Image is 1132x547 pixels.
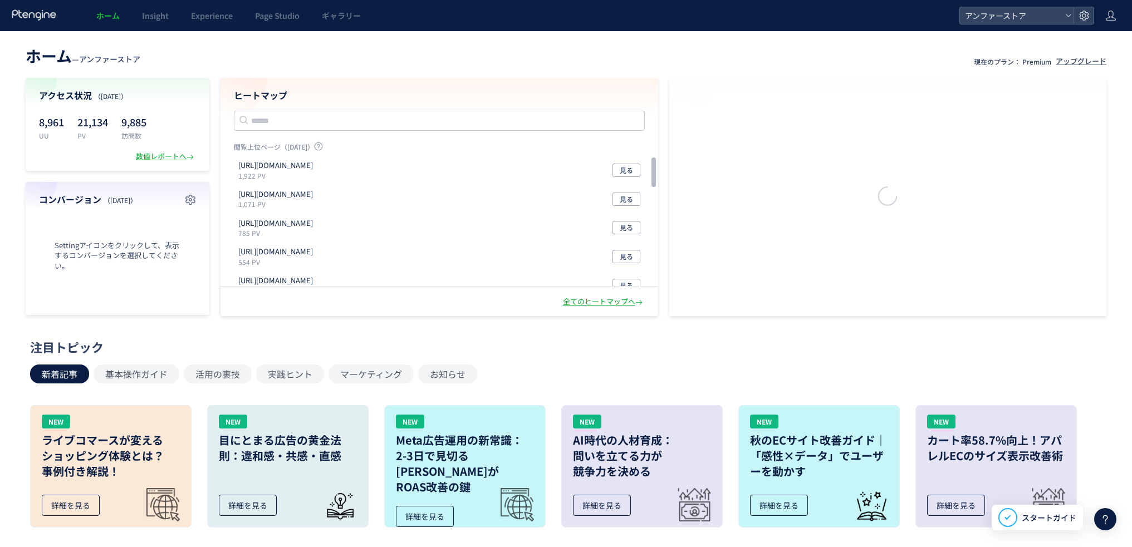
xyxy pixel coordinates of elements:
[238,189,313,200] p: https://auth.angfa-store.jp/login
[94,91,128,101] span: （[DATE]）
[234,89,645,102] h4: ヒートマップ
[42,432,180,479] h3: ライブコマースが変える ショッピング体験とは？ 事例付き解説！
[1022,512,1076,524] span: スタートガイド
[620,279,633,292] span: 見る
[136,151,196,162] div: 数値レポートへ
[39,113,64,131] p: 8,961
[30,338,1096,356] div: 注目トピック
[238,247,313,257] p: https://www.angfa-store.jp/mypage/period_purchases
[620,193,633,206] span: 見る
[30,364,89,383] button: 新着記事
[974,57,1051,66] p: 現在のプラン： Premium
[42,415,70,428] div: NEW
[42,495,100,516] div: 詳細を見る
[121,131,146,140] p: 訪問数
[39,193,196,206] h4: コンバージョン
[396,432,534,495] h3: Meta広告運用の新常識： 2-3日で見切る[PERSON_NAME]が ROAS改善の鍵
[418,364,477,383] button: お知らせ
[39,131,64,140] p: UU
[238,171,317,180] p: 1,922 PV
[191,10,233,21] span: Experience
[396,506,454,527] div: 詳細を見る
[142,10,169,21] span: Insight
[573,495,631,516] div: 詳細を見る
[561,405,723,528] a: NEWAI時代の人材育成：問いを立てる力が競争力を決める詳細を見る
[79,53,140,65] span: アンファーストア
[927,495,985,516] div: 詳細を見る
[96,10,120,21] span: ホーム
[30,405,192,528] a: NEWライブコマースが変えるショッピング体験とは？事例付き解説！詳細を見る
[238,218,313,229] p: https://www.angfa-store.jp/cart
[750,432,888,479] h3: 秋のECサイト改善ガイド｜「感性×データ」でユーザーを動かす
[26,45,140,67] div: —
[238,257,317,267] p: 554 PV
[927,415,955,428] div: NEW
[612,193,640,206] button: 見る
[238,160,313,171] p: https://www.angfa-store.jp/
[26,45,72,67] span: ホーム
[39,240,196,272] span: Settingアイコンをクリックして、表示するコンバージョンを選択してください。
[238,199,317,209] p: 1,071 PV
[750,415,778,428] div: NEW
[322,10,361,21] span: ギャラリー
[573,415,601,428] div: NEW
[612,250,640,263] button: 見る
[238,286,317,295] p: 499 PV
[39,89,196,102] h4: アクセス状況
[234,142,645,156] p: 閲覧上位ページ（[DATE]）
[94,364,179,383] button: 基本操作ガイド
[927,432,1065,464] h3: カート率58.7%向上！アパレルECのサイズ表示改善術
[620,221,633,234] span: 見る
[962,7,1061,24] span: アンファーストア
[77,131,108,140] p: PV
[77,113,108,131] p: 21,134
[256,364,324,383] button: 実践ヒント
[620,164,633,177] span: 見る
[563,297,645,307] div: 全てのヒートマップへ
[255,10,300,21] span: Page Studio
[121,113,146,131] p: 9,885
[219,415,247,428] div: NEW
[612,279,640,292] button: 見る
[915,405,1077,528] a: NEWカート率58.7%向上！アパレルECのサイズ表示改善術詳細を見る
[238,228,317,238] p: 785 PV
[396,415,424,428] div: NEW
[612,164,640,177] button: 見る
[238,275,313,286] p: https://www.angfa-store.jp/mypage/
[329,364,414,383] button: マーケティング
[104,195,137,205] span: （[DATE]）
[219,495,277,516] div: 詳細を見る
[612,221,640,234] button: 見る
[384,405,546,528] a: NEWMeta広告運用の新常識：2-3日で見切る[PERSON_NAME]がROAS改善の鍵詳細を見る
[207,405,369,528] a: NEW目にとまる広告の黄金法則：違和感・共感・直感詳細を見る
[738,405,900,528] a: NEW秋のECサイト改善ガイド｜「感性×データ」でユーザーを動かす詳細を見る
[184,364,252,383] button: 活用の裏技
[573,432,711,479] h3: AI時代の人材育成： 問いを立てる力が 競争力を決める
[219,432,357,464] h3: 目にとまる広告の黄金法則：違和感・共感・直感
[620,250,633,263] span: 見る
[750,495,808,516] div: 詳細を見る
[1056,56,1106,67] div: アップグレード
